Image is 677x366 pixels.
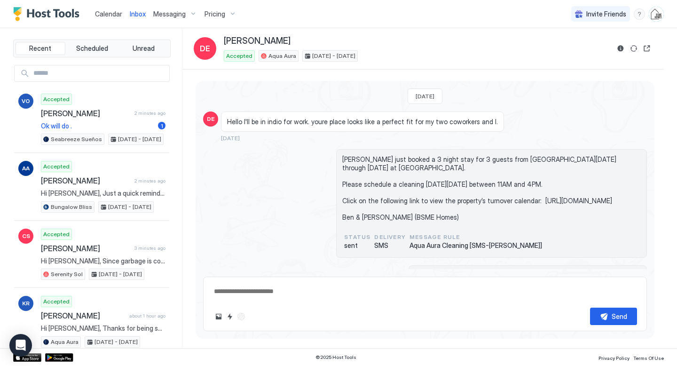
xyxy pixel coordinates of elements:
[641,43,653,54] button: Open reservation
[628,43,639,54] button: Sync reservation
[22,164,30,173] span: AA
[153,10,186,18] span: Messaging
[344,241,370,250] span: sent
[633,352,664,362] a: Terms Of Use
[118,135,161,143] span: [DATE] - [DATE]
[51,338,79,346] span: Aqua Aura
[224,36,291,47] span: [PERSON_NAME]
[41,176,131,185] span: [PERSON_NAME]
[598,355,630,361] span: Privacy Policy
[30,65,169,81] input: Input Field
[99,270,142,278] span: [DATE] - [DATE]
[22,232,30,240] span: CS
[205,10,225,18] span: Pricing
[67,42,117,55] button: Scheduled
[51,135,102,143] span: Seabreeze Sueños
[633,355,664,361] span: Terms Of Use
[118,42,168,55] button: Unread
[649,7,664,22] div: User profile
[586,10,626,18] span: Invite Friends
[134,110,165,116] span: 2 minutes ago
[43,162,70,171] span: Accepted
[590,308,637,325] button: Send
[16,42,65,55] button: Recent
[342,155,641,221] span: [PERSON_NAME] just booked a 3 night stay for 3 guests from [GEOGRAPHIC_DATA][DATE] through [DATE]...
[13,353,41,362] a: App Store
[161,122,163,129] span: 1
[224,311,236,322] button: Quick reply
[612,311,627,321] div: Send
[51,270,83,278] span: Serenity Sol
[41,311,126,320] span: [PERSON_NAME]
[41,244,131,253] span: [PERSON_NAME]
[129,313,165,319] span: about 1 hour ago
[226,52,252,60] span: Accepted
[312,52,355,60] span: [DATE] - [DATE]
[634,8,645,20] div: menu
[374,233,406,241] span: Delivery
[95,10,122,18] span: Calendar
[76,44,108,53] span: Scheduled
[41,189,165,198] span: Hi [PERSON_NAME], Just a quick reminder that check-out from Bungalow Bliss is [DATE] before 11AM....
[315,354,356,360] span: © 2025 Host Tools
[41,324,165,333] span: Hi [PERSON_NAME], Thanks for being such a great guest and taking good care of our home. We gladly...
[200,43,210,54] span: DE
[134,178,165,184] span: 2 minutes ago
[207,115,214,123] span: DE
[43,297,70,306] span: Accepted
[213,311,224,322] button: Upload image
[221,135,240,142] span: [DATE]
[43,95,70,103] span: Accepted
[45,353,73,362] a: Google Play Store
[133,44,155,53] span: Unread
[134,245,165,251] span: 3 minutes ago
[227,118,498,126] span: Hello I'll be in indio for work. youre place looks like a perfect fit for my two coworkers and I.
[41,122,154,130] span: Ok will do .
[41,109,131,118] span: [PERSON_NAME]
[51,203,92,211] span: Bungalow Bliss
[29,44,51,53] span: Recent
[108,203,151,211] span: [DATE] - [DATE]
[13,7,84,21] a: Host Tools Logo
[615,43,626,54] button: Reservation information
[43,230,70,239] span: Accepted
[41,257,165,265] span: Hi [PERSON_NAME], Since garbage is collected for Serenity Sol every [DATE] morning, would you be ...
[598,352,630,362] a: Privacy Policy
[22,97,30,105] span: VO
[22,299,30,308] span: KR
[344,233,370,241] span: status
[409,233,542,241] span: Message Rule
[409,241,542,250] span: Aqua Aura Cleaning [SMS-[PERSON_NAME]]
[13,40,171,57] div: tab-group
[416,93,434,100] span: [DATE]
[130,10,146,18] span: Inbox
[268,52,296,60] span: Aqua Aura
[9,334,32,357] div: Open Intercom Messenger
[374,241,406,250] span: SMS
[94,338,138,346] span: [DATE] - [DATE]
[95,9,122,19] a: Calendar
[130,9,146,19] a: Inbox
